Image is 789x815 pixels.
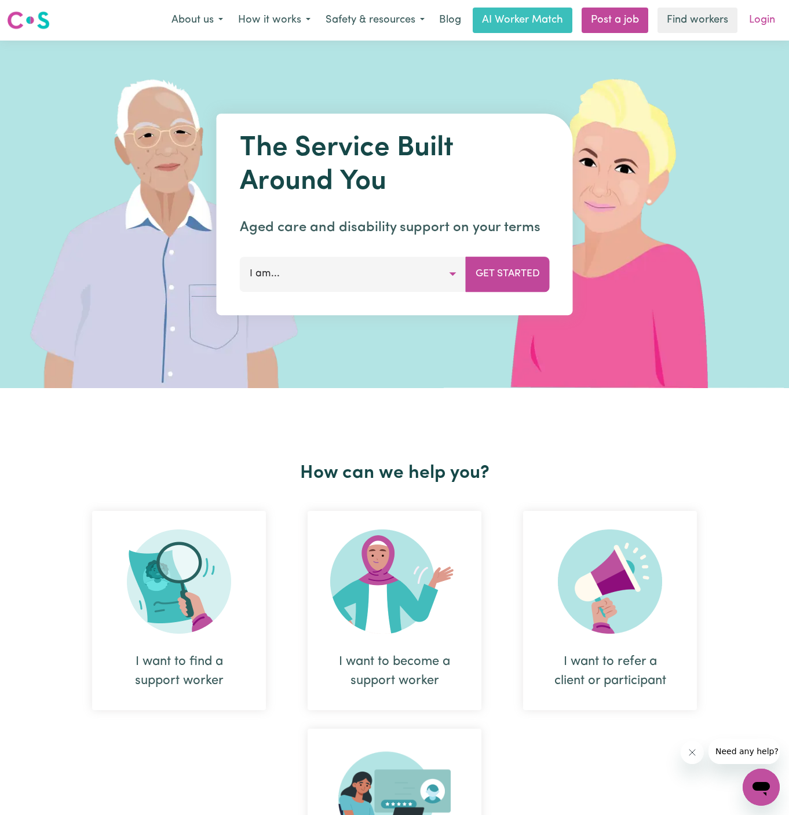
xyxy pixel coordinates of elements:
[7,10,50,31] img: Careseekers logo
[335,652,454,690] div: I want to become a support worker
[523,511,697,710] div: I want to refer a client or participant
[466,257,550,291] button: Get Started
[681,741,704,764] iframe: Close message
[120,652,238,690] div: I want to find a support worker
[318,8,432,32] button: Safety & resources
[240,217,550,238] p: Aged care and disability support on your terms
[308,511,481,710] div: I want to become a support worker
[432,8,468,33] a: Blog
[708,739,780,764] iframe: Message from company
[473,8,572,33] a: AI Worker Match
[742,8,782,33] a: Login
[743,769,780,806] iframe: Button to launch messaging window
[657,8,737,33] a: Find workers
[240,257,466,291] button: I am...
[231,8,318,32] button: How it works
[330,529,459,634] img: Become Worker
[164,8,231,32] button: About us
[240,132,550,199] h1: The Service Built Around You
[127,529,231,634] img: Search
[558,529,662,634] img: Refer
[71,462,718,484] h2: How can we help you?
[582,8,648,33] a: Post a job
[551,652,669,690] div: I want to refer a client or participant
[7,7,50,34] a: Careseekers logo
[92,511,266,710] div: I want to find a support worker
